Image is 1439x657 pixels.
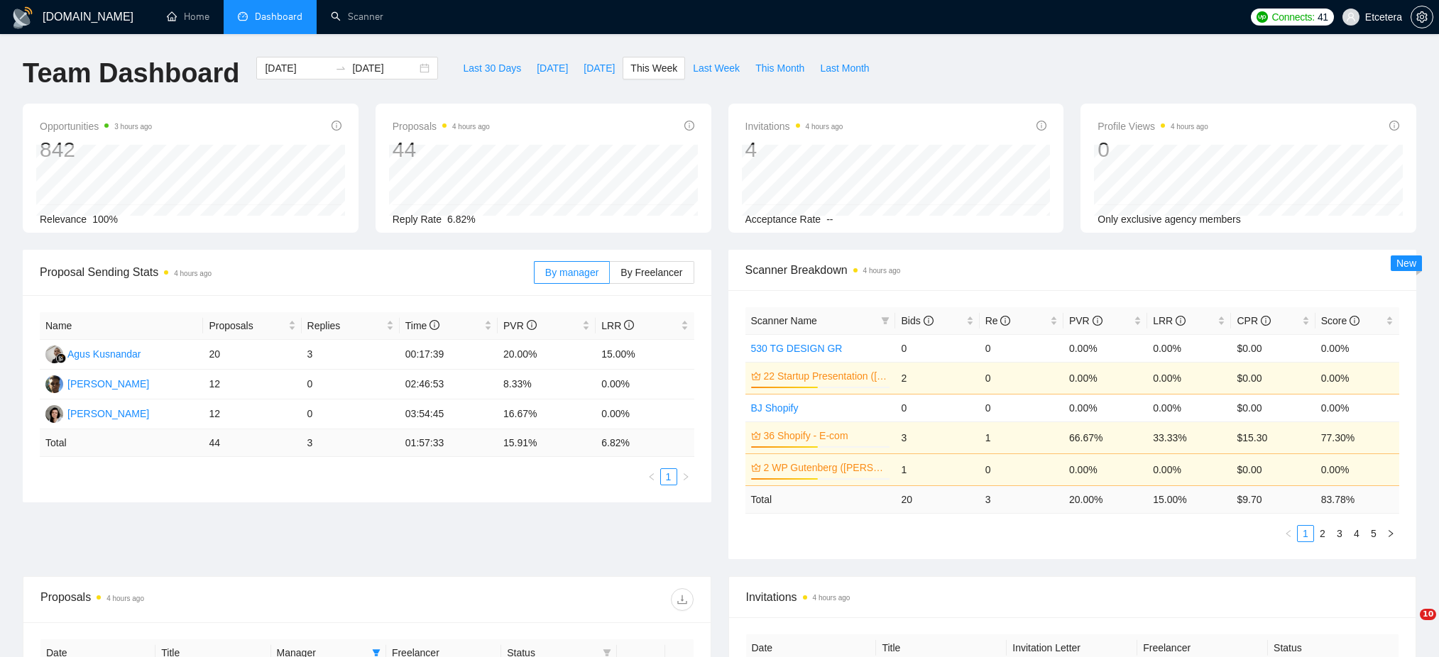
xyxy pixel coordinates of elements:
[1315,334,1399,362] td: 0.00%
[764,460,887,475] a: 2 WP Gutenberg ([PERSON_NAME] Br)
[429,320,439,330] span: info-circle
[545,267,598,278] span: By manager
[746,588,1399,606] span: Invitations
[596,429,694,457] td: 6.82 %
[1349,526,1364,541] a: 4
[106,595,144,602] time: 4 hours ago
[671,588,694,611] button: download
[67,406,149,421] div: [PERSON_NAME]
[1147,485,1231,513] td: 15.00 %
[238,11,248,21] span: dashboard
[895,453,979,485] td: 1
[1272,9,1315,25] span: Connects:
[463,60,521,76] span: Last 30 Days
[1346,12,1356,22] span: user
[1231,485,1315,513] td: $ 9.70
[1231,394,1315,421] td: $0.00
[203,429,301,457] td: 44
[985,315,1011,326] span: Re
[400,399,498,429] td: 03:54:45
[895,421,979,453] td: 3
[45,375,63,393] img: AP
[45,377,149,389] a: AP[PERSON_NAME]
[527,320,537,330] span: info-circle
[23,57,239,90] h1: Team Dashboard
[452,123,490,131] time: 4 hours ago
[1331,525,1348,542] li: 3
[1280,525,1297,542] button: left
[1231,334,1315,362] td: $0.00
[1396,258,1416,269] span: New
[751,431,761,441] span: crown
[372,648,381,657] span: filter
[11,6,34,29] img: logo
[980,334,1063,362] td: 0
[335,62,346,74] span: swap-right
[813,594,850,602] time: 4 hours ago
[307,318,383,333] span: Replies
[755,60,804,76] span: This Month
[1391,609,1425,643] iframe: Intercom live chat
[630,60,677,76] span: This Week
[764,368,887,384] a: 22 Startup Presentation ([PERSON_NAME])
[40,214,87,225] span: Relevance
[1257,11,1268,23] img: upwork-logo.png
[751,402,799,414] a: BJ Shopify
[980,362,1063,394] td: 0
[1231,453,1315,485] td: $0.00
[92,214,118,225] span: 100%
[812,57,877,79] button: Last Month
[1382,525,1399,542] button: right
[677,468,694,485] li: Next Page
[167,11,209,23] a: homeHome
[1315,362,1399,394] td: 0.00%
[1093,316,1102,326] span: info-circle
[498,399,596,429] td: 16.67%
[895,334,979,362] td: 0
[1315,526,1330,541] a: 2
[1000,316,1010,326] span: info-circle
[203,370,301,399] td: 12
[1153,315,1186,326] span: LRR
[745,214,821,225] span: Acceptance Rate
[1315,394,1399,421] td: 0.00%
[1332,526,1347,541] a: 3
[265,60,329,76] input: Start date
[647,473,656,481] span: left
[1231,421,1315,453] td: $15.30
[1350,316,1359,326] span: info-circle
[1176,316,1186,326] span: info-circle
[901,315,933,326] span: Bids
[45,405,63,423] img: TT
[603,648,611,657] span: filter
[405,320,439,331] span: Time
[1411,11,1433,23] span: setting
[895,394,979,421] td: 0
[643,468,660,485] li: Previous Page
[601,320,634,331] span: LRR
[745,485,896,513] td: Total
[1063,334,1147,362] td: 0.00%
[400,340,498,370] td: 00:17:39
[980,421,1063,453] td: 1
[203,340,301,370] td: 20
[1063,453,1147,485] td: 0.00%
[40,312,203,340] th: Name
[1231,362,1315,394] td: $0.00
[400,429,498,457] td: 01:57:33
[393,136,490,163] div: 44
[806,123,843,131] time: 4 hours ago
[623,57,685,79] button: This Week
[302,399,400,429] td: 0
[537,60,568,76] span: [DATE]
[1315,421,1399,453] td: 77.30%
[302,312,400,340] th: Replies
[455,57,529,79] button: Last 30 Days
[332,121,341,131] span: info-circle
[40,588,367,611] div: Proposals
[1280,525,1297,542] li: Previous Page
[1237,315,1270,326] span: CPR
[114,123,152,131] time: 3 hours ago
[203,312,301,340] th: Proposals
[826,214,833,225] span: --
